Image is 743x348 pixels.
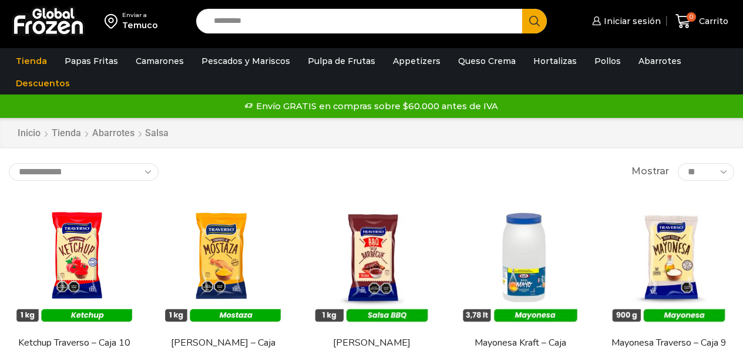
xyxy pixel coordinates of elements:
[105,11,122,31] img: address-field-icon.svg
[92,127,135,140] a: Abarrotes
[601,15,661,27] span: Iniciar sesión
[452,50,522,72] a: Queso Crema
[522,9,547,33] button: Search button
[589,50,627,72] a: Pollos
[9,163,159,181] select: Pedido de la tienda
[196,50,296,72] a: Pescados y Mariscos
[10,72,76,94] a: Descuentos
[633,50,687,72] a: Abarrotes
[17,127,169,140] nav: Breadcrumb
[59,50,124,72] a: Papas Fritas
[631,165,669,178] span: Mostrar
[130,50,190,72] a: Camarones
[145,127,169,138] h1: Salsa
[122,19,158,31] div: Temuco
[302,50,381,72] a: Pulpa de Frutas
[589,9,661,33] a: Iniciar sesión
[51,127,82,140] a: Tienda
[122,11,158,19] div: Enviar a
[17,127,41,140] a: Inicio
[687,12,696,22] span: 0
[527,50,583,72] a: Hortalizas
[10,50,53,72] a: Tienda
[387,50,446,72] a: Appetizers
[673,8,731,35] a: 0 Carrito
[696,15,728,27] span: Carrito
